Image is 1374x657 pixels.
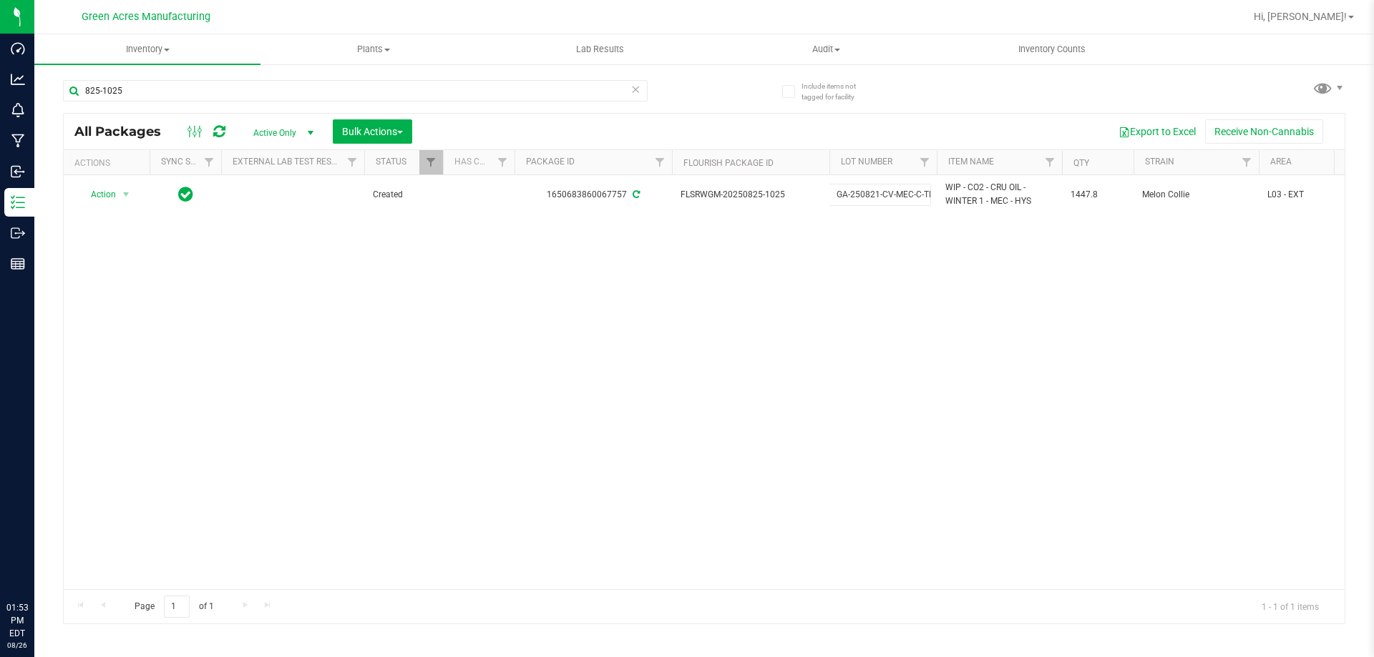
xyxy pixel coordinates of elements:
[1142,188,1250,202] span: Melon Collie
[419,150,443,174] a: Filter
[260,34,487,64] a: Plants
[939,34,1165,64] a: Inventory Counts
[683,158,774,168] a: Flourish Package ID
[1235,150,1259,174] a: Filter
[713,34,939,64] a: Audit
[11,103,25,117] inline-svg: Monitoring
[11,195,25,209] inline-svg: Inventory
[681,188,821,202] span: FLSRWGM-20250825-1025
[11,134,25,148] inline-svg: Manufacturing
[648,150,672,174] a: Filter
[443,150,515,175] th: Has COA
[1038,150,1062,174] a: Filter
[11,226,25,240] inline-svg: Outbound
[1254,11,1347,22] span: Hi, [PERSON_NAME]!
[333,119,412,144] button: Bulk Actions
[341,150,364,174] a: Filter
[1267,188,1358,202] span: L03 - EXT
[945,181,1053,208] span: WIP - CO2 - CRU OIL - WINTER 1 - MEC - HYS
[161,157,216,167] a: Sync Status
[512,188,674,202] div: 1650683860067757
[1145,157,1174,167] a: Strain
[1205,119,1323,144] button: Receive Non-Cannabis
[261,43,486,56] span: Plants
[1109,119,1205,144] button: Export to Excel
[1073,158,1089,168] a: Qty
[117,184,135,204] span: select
[11,41,25,56] inline-svg: Dashboard
[913,150,937,174] a: Filter
[74,124,175,139] span: All Packages
[630,189,640,199] span: Sync from Compliance System
[526,157,575,167] a: Package ID
[63,80,648,102] input: Search Package ID, Item Name, SKU, Lot or Part Number...
[34,34,260,64] a: Inventory
[34,43,260,56] span: Inventory
[713,43,938,56] span: Audit
[178,184,193,204] span: In Sync
[557,43,643,56] span: Lab Results
[948,157,994,167] a: Item Name
[6,640,28,651] p: 08/26
[1250,596,1330,617] span: 1 - 1 of 1 items
[233,157,345,167] a: External Lab Test Result
[164,596,190,618] input: 1
[11,257,25,271] inline-svg: Reports
[487,34,713,64] a: Lab Results
[841,157,892,167] a: Lot Number
[801,81,873,102] span: Include items not tagged for facility
[6,601,28,640] p: 01:53 PM EDT
[630,80,640,99] span: Clear
[1071,188,1125,202] span: 1447.8
[78,184,117,204] span: Action
[373,188,434,202] span: Created
[11,164,25,179] inline-svg: Inbound
[829,184,931,206] input: lot_number
[376,157,406,167] a: Status
[14,543,57,586] iframe: Resource center
[999,43,1105,56] span: Inventory Counts
[74,158,144,168] div: Actions
[122,596,225,618] span: Page of 1
[11,72,25,87] inline-svg: Analytics
[198,150,221,174] a: Filter
[342,126,403,137] span: Bulk Actions
[1270,157,1292,167] a: Area
[82,11,210,23] span: Green Acres Manufacturing
[491,150,515,174] a: Filter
